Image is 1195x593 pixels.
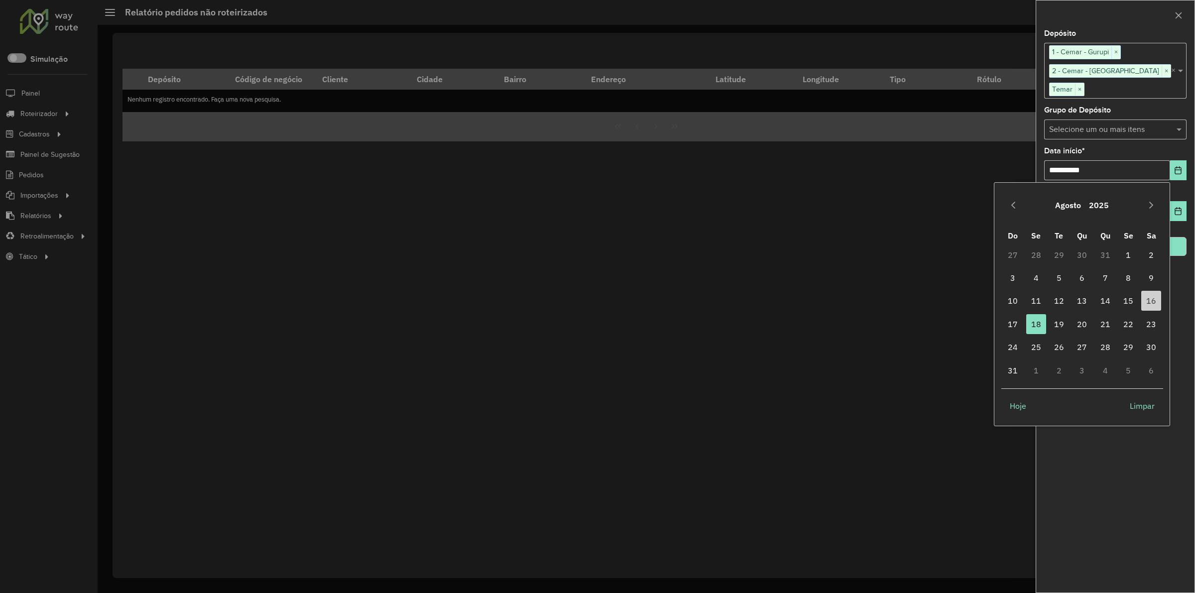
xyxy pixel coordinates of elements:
td: 13 [1071,289,1093,312]
span: Qu [1100,231,1110,240]
td: 29 [1117,336,1140,358]
span: 15 [1118,291,1138,311]
button: Choose Month [1051,193,1085,217]
label: Depósito [1044,27,1076,39]
td: 14 [1093,289,1116,312]
span: 19 [1049,314,1069,334]
td: 5 [1048,266,1071,289]
span: 10 [1003,291,1023,311]
span: 8 [1118,268,1138,288]
td: 25 [1024,336,1047,358]
td: 16 [1140,289,1163,312]
button: Next Month [1143,197,1159,213]
span: 11 [1026,291,1046,311]
span: Temar [1050,83,1075,95]
button: Choose Year [1085,193,1113,217]
span: 26 [1049,337,1069,357]
td: 6 [1140,358,1163,381]
td: 1 [1024,358,1047,381]
td: 7 [1093,266,1116,289]
td: 17 [1001,313,1024,336]
td: 31 [1093,243,1116,266]
span: × [1162,65,1171,77]
td: 20 [1071,313,1093,336]
span: 28 [1095,337,1115,357]
td: 2 [1140,243,1163,266]
span: 17 [1003,314,1023,334]
td: 4 [1024,266,1047,289]
span: 16 [1141,291,1161,311]
span: 30 [1141,337,1161,357]
div: Choose Date [994,182,1170,427]
span: Clear all [1171,65,1177,77]
button: Choose Date [1170,160,1187,180]
td: 30 [1140,336,1163,358]
span: 13 [1072,291,1092,311]
span: 31 [1003,360,1023,380]
td: 5 [1117,358,1140,381]
td: 9 [1140,266,1163,289]
span: 27 [1072,337,1092,357]
td: 1 [1117,243,1140,266]
button: Hoje [1001,396,1035,416]
td: 23 [1140,313,1163,336]
span: 14 [1095,291,1115,311]
span: 20 [1072,314,1092,334]
td: 26 [1048,336,1071,358]
td: 3 [1001,266,1024,289]
td: 28 [1093,336,1116,358]
label: Data início [1044,145,1085,157]
span: Se [1031,231,1041,240]
span: 23 [1141,314,1161,334]
td: 24 [1001,336,1024,358]
td: 12 [1048,289,1071,312]
span: 3 [1003,268,1023,288]
td: 2 [1048,358,1071,381]
button: Limpar [1121,396,1163,416]
span: 2 [1141,245,1161,265]
span: 5 [1049,268,1069,288]
span: 7 [1095,268,1115,288]
span: 6 [1072,268,1092,288]
span: 24 [1003,337,1023,357]
td: 21 [1093,313,1116,336]
span: 12 [1049,291,1069,311]
td: 27 [1071,336,1093,358]
td: 31 [1001,358,1024,381]
td: 27 [1001,243,1024,266]
span: 4 [1026,268,1046,288]
span: 25 [1026,337,1046,357]
span: × [1111,46,1120,58]
td: 11 [1024,289,1047,312]
td: 18 [1024,313,1047,336]
td: 3 [1071,358,1093,381]
span: 18 [1026,314,1046,334]
td: 22 [1117,313,1140,336]
span: Hoje [1010,400,1026,412]
td: 15 [1117,289,1140,312]
td: 29 [1048,243,1071,266]
td: 6 [1071,266,1093,289]
button: Choose Date [1170,201,1187,221]
td: 28 [1024,243,1047,266]
span: 29 [1118,337,1138,357]
button: Previous Month [1005,197,1021,213]
span: 2 - Cemar - [GEOGRAPHIC_DATA] [1050,65,1162,77]
span: 21 [1095,314,1115,334]
span: Qu [1077,231,1087,240]
label: Grupo de Depósito [1044,104,1111,116]
td: 8 [1117,266,1140,289]
span: 1 - Cemar - Gurupi [1050,46,1111,58]
td: 19 [1048,313,1071,336]
td: 30 [1071,243,1093,266]
span: Do [1008,231,1018,240]
span: 1 [1118,245,1138,265]
span: 22 [1118,314,1138,334]
span: Te [1055,231,1063,240]
td: 10 [1001,289,1024,312]
span: Limpar [1130,400,1155,412]
span: × [1075,84,1084,96]
td: 4 [1093,358,1116,381]
span: Se [1124,231,1133,240]
span: Sa [1147,231,1156,240]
